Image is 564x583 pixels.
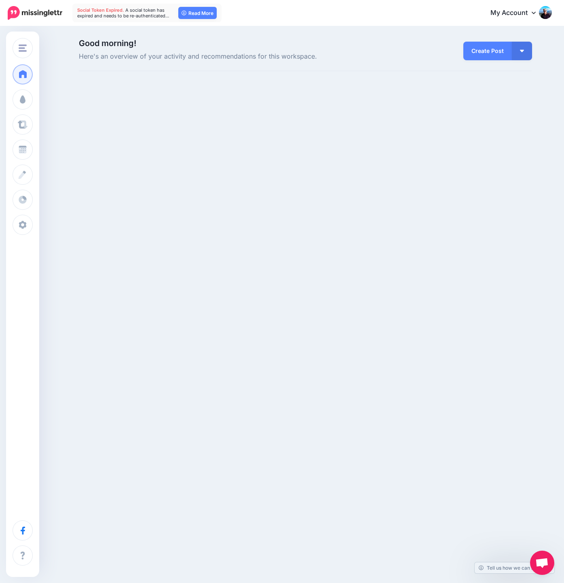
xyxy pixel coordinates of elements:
[77,7,124,13] span: Social Token Expired.
[475,562,554,573] a: Tell us how we can improve
[463,42,512,60] a: Create Post
[79,38,136,48] span: Good morning!
[178,7,217,19] a: Read More
[77,7,169,19] span: A social token has expired and needs to be re-authenticated…
[520,50,524,52] img: arrow-down-white.png
[530,551,554,575] a: Open chat
[482,3,552,23] a: My Account
[8,6,62,20] img: Missinglettr
[79,51,377,62] span: Here's an overview of your activity and recommendations for this workspace.
[19,44,27,52] img: menu.png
